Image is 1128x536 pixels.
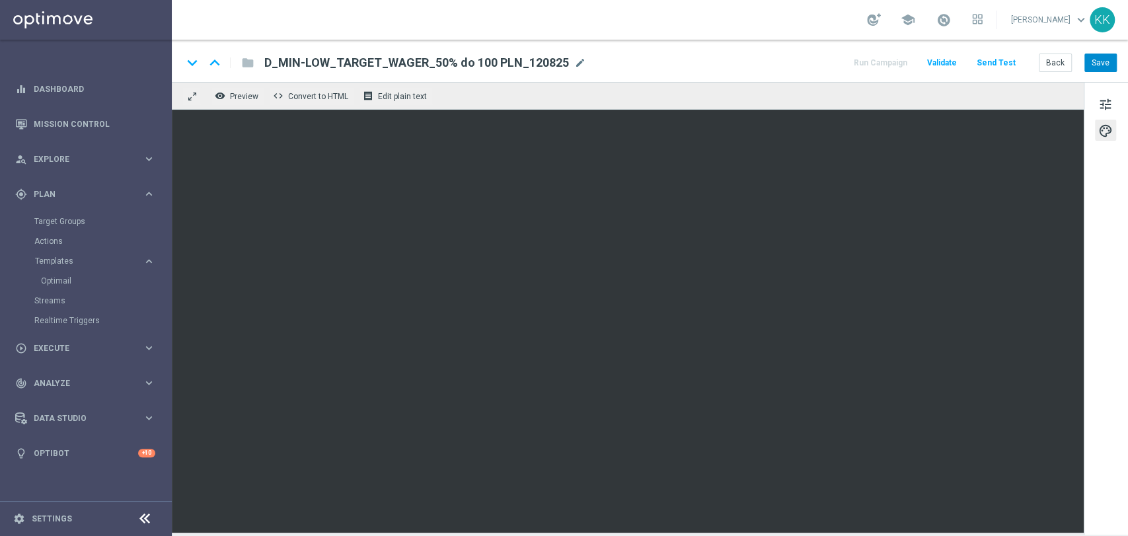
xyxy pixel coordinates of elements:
a: Actions [34,236,137,247]
i: keyboard_arrow_right [143,153,155,165]
div: Optibot [15,436,155,471]
a: Optibot [34,436,138,471]
button: lightbulb Optibot +10 [15,448,156,459]
div: Streams [34,291,170,311]
button: Validate [925,54,959,72]
span: Validate [927,58,957,67]
i: settings [13,513,25,525]
a: Optimail [41,276,137,286]
i: person_search [15,153,27,165]
i: keyboard_arrow_right [143,188,155,200]
div: Explore [15,153,143,165]
div: Plan [15,188,143,200]
span: palette [1098,122,1113,139]
span: Explore [34,155,143,163]
span: tune [1098,96,1113,113]
i: keyboard_arrow_right [143,412,155,424]
button: code Convert to HTML [270,87,354,104]
div: Analyze [15,377,143,389]
a: Streams [34,295,137,306]
div: Optimail [41,271,170,291]
i: remove_red_eye [215,91,225,101]
div: Mission Control [15,106,155,141]
button: tune [1095,93,1116,114]
div: Dashboard [15,71,155,106]
a: [PERSON_NAME]keyboard_arrow_down [1010,10,1090,30]
div: KK [1090,7,1115,32]
button: Send Test [975,54,1018,72]
button: person_search Explore keyboard_arrow_right [15,154,156,165]
i: receipt [363,91,373,101]
i: gps_fixed [15,188,27,200]
div: Target Groups [34,211,170,231]
button: palette [1095,120,1116,141]
button: Templates keyboard_arrow_right [34,256,156,266]
div: Actions [34,231,170,251]
button: remove_red_eye Preview [211,87,264,104]
a: Realtime Triggers [34,315,137,326]
div: Execute [15,342,143,354]
button: Mission Control [15,119,156,130]
i: keyboard_arrow_right [143,377,155,389]
i: keyboard_arrow_up [205,53,225,73]
span: Plan [34,190,143,198]
div: Templates [34,251,170,291]
i: track_changes [15,377,27,389]
button: Back [1039,54,1072,72]
a: Settings [32,515,72,523]
div: +10 [138,449,155,457]
div: Data Studio [15,412,143,424]
span: Edit plain text [378,92,427,101]
i: keyboard_arrow_right [143,255,155,268]
i: keyboard_arrow_right [143,342,155,354]
a: Dashboard [34,71,155,106]
button: Data Studio keyboard_arrow_right [15,413,156,424]
span: Execute [34,344,143,352]
span: Data Studio [34,414,143,422]
button: play_circle_outline Execute keyboard_arrow_right [15,343,156,354]
div: Realtime Triggers [34,311,170,330]
button: track_changes Analyze keyboard_arrow_right [15,378,156,389]
span: school [901,13,915,27]
span: keyboard_arrow_down [1074,13,1088,27]
span: Analyze [34,379,143,387]
i: play_circle_outline [15,342,27,354]
button: Save [1084,54,1117,72]
i: equalizer [15,83,27,95]
span: mode_edit [574,57,586,69]
button: gps_fixed Plan keyboard_arrow_right [15,189,156,200]
span: D_MIN-LOW_TARGET_WAGER_50% do 100 PLN_120825 [264,55,569,71]
span: Convert to HTML [288,92,348,101]
span: Templates [35,257,130,265]
div: Templates [35,257,143,265]
button: receipt Edit plain text [359,87,433,104]
a: Target Groups [34,216,137,227]
a: Mission Control [34,106,155,141]
i: keyboard_arrow_down [182,53,202,73]
span: Preview [230,92,258,101]
span: code [273,91,283,101]
button: equalizer Dashboard [15,84,156,95]
i: lightbulb [15,447,27,459]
